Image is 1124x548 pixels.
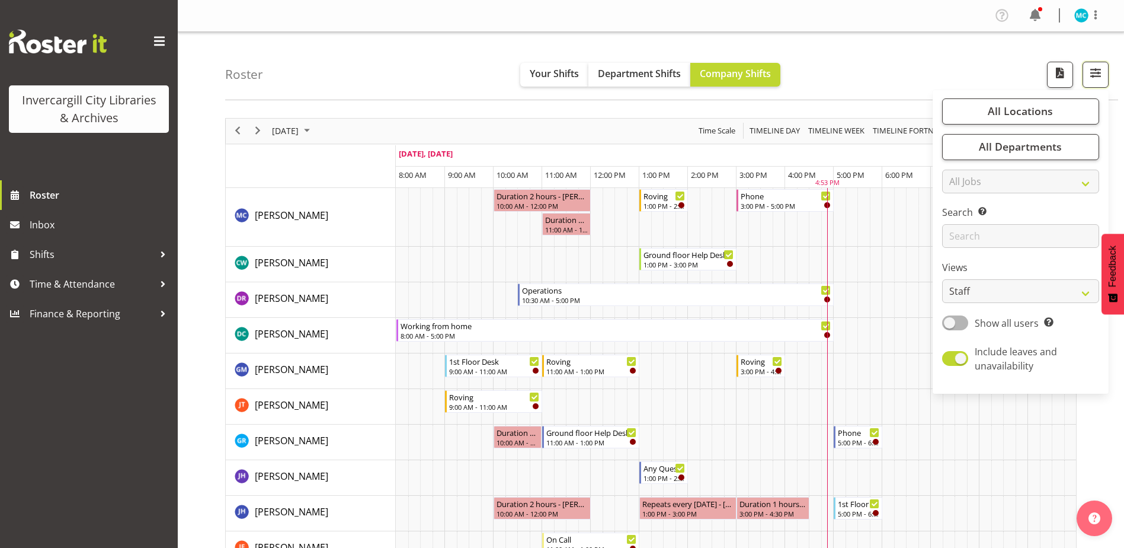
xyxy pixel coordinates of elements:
button: Download a PDF of the roster for the current day [1047,62,1073,88]
span: 9:00 AM [448,170,476,180]
div: Duration 2 hours - [PERSON_NAME] [497,190,588,202]
span: Timeline Week [807,123,866,138]
a: [PERSON_NAME] [255,398,328,412]
h4: Roster [225,68,263,81]
span: Shifts [30,246,154,263]
button: September 2025 [270,123,315,138]
div: Aurora Catu"s event - Phone Begin From Wednesday, September 17, 2025 at 3:00:00 PM GMT+12:00 Ends... [736,189,834,212]
div: Operations [522,284,831,296]
button: Previous [230,123,246,138]
td: Donald Cunningham resource [226,318,396,353]
div: 5:00 PM - 6:00 PM [838,438,879,447]
div: Donald Cunningham"s event - Working from home Begin From Wednesday, September 17, 2025 at 8:00:00... [396,319,834,342]
div: 5:00 PM - 6:00 PM [838,509,879,518]
div: Duration 1 hours - [PERSON_NAME] [545,214,588,225]
span: Roster [30,186,172,204]
div: 11:00 AM - 1:00 PM [546,367,636,376]
div: 10:30 AM - 5:00 PM [522,295,831,305]
div: Jillian Hunter"s event - Duration 1 hours - Jillian Hunter Begin From Wednesday, September 17, 20... [736,497,809,520]
div: 11:00 AM - 1:00 PM [546,438,636,447]
div: next period [248,119,268,144]
div: previous period [228,119,248,144]
div: Jillian Hunter"s event - Repeats every wednesday - Jillian Hunter Begin From Wednesday, September... [639,497,736,520]
span: [PERSON_NAME] [255,256,328,269]
div: Jill Harpur"s event - Any Questions Begin From Wednesday, September 17, 2025 at 1:00:00 PM GMT+12... [639,461,688,484]
div: Phone [741,190,831,202]
div: Catherine Wilson"s event - Ground floor Help Desk Begin From Wednesday, September 17, 2025 at 1:0... [639,248,736,270]
span: 3:00 PM [739,170,767,180]
div: Gabriel McKay Smith"s event - Roving Begin From Wednesday, September 17, 2025 at 11:00:00 AM GMT+... [542,355,639,377]
span: Inbox [30,216,172,234]
div: 3:00 PM - 4:30 PM [739,509,806,518]
a: [PERSON_NAME] [255,256,328,270]
div: Grace Roscoe-Squires"s event - Ground floor Help Desk Begin From Wednesday, September 17, 2025 at... [542,426,639,448]
button: Your Shifts [520,63,588,87]
button: Timeline Day [748,123,802,138]
div: 10:00 AM - 12:00 PM [497,509,588,518]
div: 10:00 AM - 12:00 PM [497,201,588,211]
span: [PERSON_NAME] [255,505,328,518]
span: Department Shifts [598,67,681,80]
div: Phone [838,426,879,438]
div: Any Questions [643,462,685,474]
div: Jillian Hunter"s event - Duration 2 hours - Jillian Hunter Begin From Wednesday, September 17, 20... [494,497,591,520]
span: Company Shifts [700,67,771,80]
span: Your Shifts [530,67,579,80]
td: Gabriel McKay Smith resource [226,353,396,389]
div: Aurora Catu"s event - Duration 2 hours - Aurora Catu Begin From Wednesday, September 17, 2025 at ... [494,189,591,212]
label: Search [942,205,1099,219]
span: [PERSON_NAME] [255,292,328,305]
div: Gabriel McKay Smith"s event - 1st Floor Desk Begin From Wednesday, September 17, 2025 at 9:00:00 ... [445,355,542,377]
span: 2:00 PM [691,170,719,180]
div: 1:00 PM - 3:00 PM [642,509,734,518]
button: Timeline Week [806,123,867,138]
a: [PERSON_NAME] [255,505,328,519]
span: [PERSON_NAME] [255,399,328,412]
span: 1:00 PM [642,170,670,180]
td: Grace Roscoe-Squires resource [226,425,396,460]
span: [DATE] [271,123,300,138]
div: Working from home [401,320,831,332]
div: Duration 0 hours - [PERSON_NAME] [497,426,539,438]
div: 3:00 PM - 4:00 PM [741,367,782,376]
div: 1:00 PM - 2:00 PM [643,473,685,483]
span: [PERSON_NAME] [255,327,328,340]
div: Jillian Hunter"s event - 1st Floor Desk Begin From Wednesday, September 17, 2025 at 5:00:00 PM GM... [834,497,882,520]
div: September 17, 2025 [268,119,317,144]
div: 3:00 PM - 5:00 PM [741,201,831,211]
div: Aurora Catu"s event - Roving Begin From Wednesday, September 17, 2025 at 1:00:00 PM GMT+12:00 End... [639,189,688,212]
span: Feedback [1107,246,1118,287]
span: 5:00 PM [837,170,864,180]
td: Jillian Hunter resource [226,496,396,531]
img: Rosterit website logo [9,30,107,53]
td: Aurora Catu resource [226,188,396,247]
button: Feedback - Show survey [1101,234,1124,314]
td: Catherine Wilson resource [226,247,396,282]
span: 8:00 AM [399,170,427,180]
div: 1:00 PM - 2:00 PM [643,201,685,211]
span: Include leaves and unavailability [975,345,1057,372]
div: 11:00 AM - 12:00 PM [545,225,588,234]
div: 9:00 AM - 11:00 AM [449,402,539,412]
td: Glen Tomlinson resource [226,389,396,425]
div: Gabriel McKay Smith"s event - Roving Begin From Wednesday, September 17, 2025 at 3:00:00 PM GMT+1... [736,355,785,377]
span: 4:00 PM [788,170,816,180]
span: Show all users [975,317,1039,330]
span: All Departments [979,139,1062,154]
span: Time & Attendance [30,275,154,293]
div: Debra Robinson"s event - Operations Begin From Wednesday, September 17, 2025 at 10:30:00 AM GMT+1... [518,283,834,306]
span: All Locations [988,104,1053,118]
div: Grace Roscoe-Squires"s event - Phone Begin From Wednesday, September 17, 2025 at 5:00:00 PM GMT+1... [834,426,882,448]
div: Duration 2 hours - [PERSON_NAME] [497,498,588,509]
button: Filter Shifts [1083,62,1109,88]
div: Ground floor Help Desk [546,426,636,438]
td: Debra Robinson resource [226,282,396,318]
button: Company Shifts [690,63,780,87]
div: 1st Floor Desk [838,498,879,509]
div: 4:53 PM [815,178,840,188]
div: Glen Tomlinson"s event - Roving Begin From Wednesday, September 17, 2025 at 9:00:00 AM GMT+12:00 ... [445,390,542,413]
div: On Call [546,533,636,545]
div: 8:00 AM - 5:00 PM [401,331,831,340]
div: Roving [741,355,782,367]
div: Roving [449,391,539,403]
